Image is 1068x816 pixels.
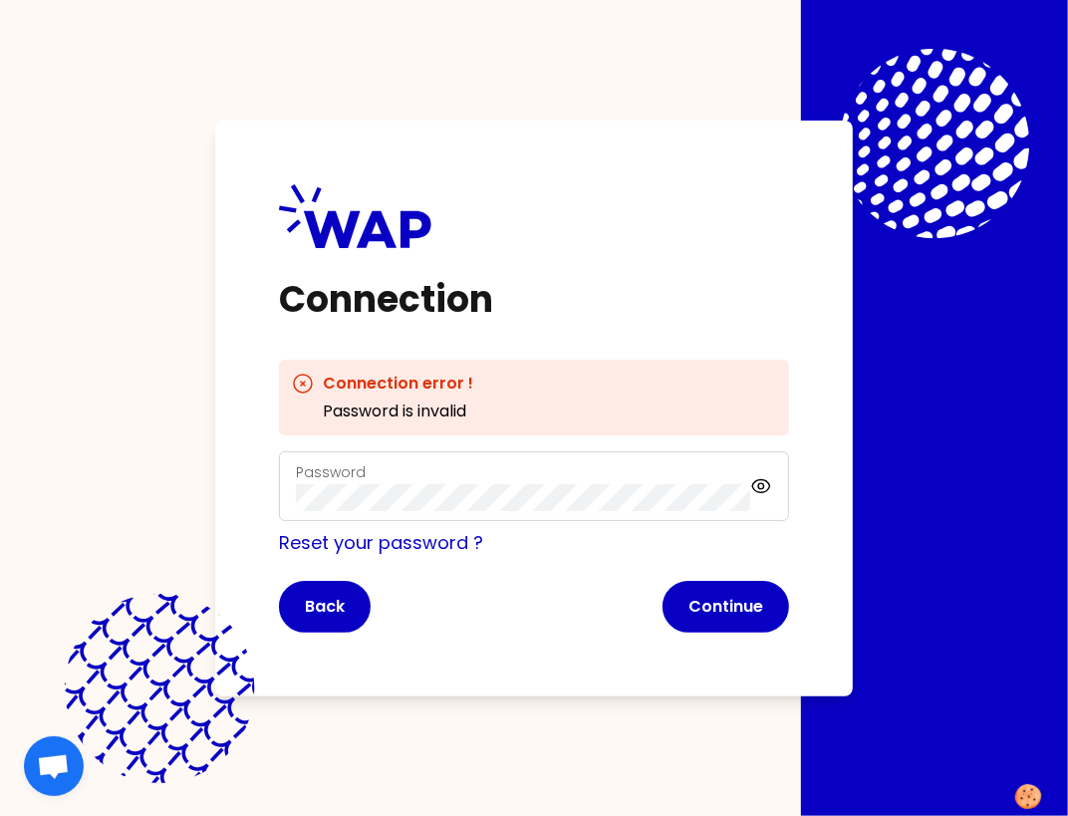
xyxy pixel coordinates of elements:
[663,581,789,633] button: Continue
[279,530,483,555] a: Reset your password ?
[323,400,473,423] p: Password is invalid
[24,736,84,796] a: Ouvrir le chat
[296,462,366,482] label: Password
[323,372,473,396] h3: Connection error !
[279,581,371,633] button: Back
[279,280,789,320] h1: Connection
